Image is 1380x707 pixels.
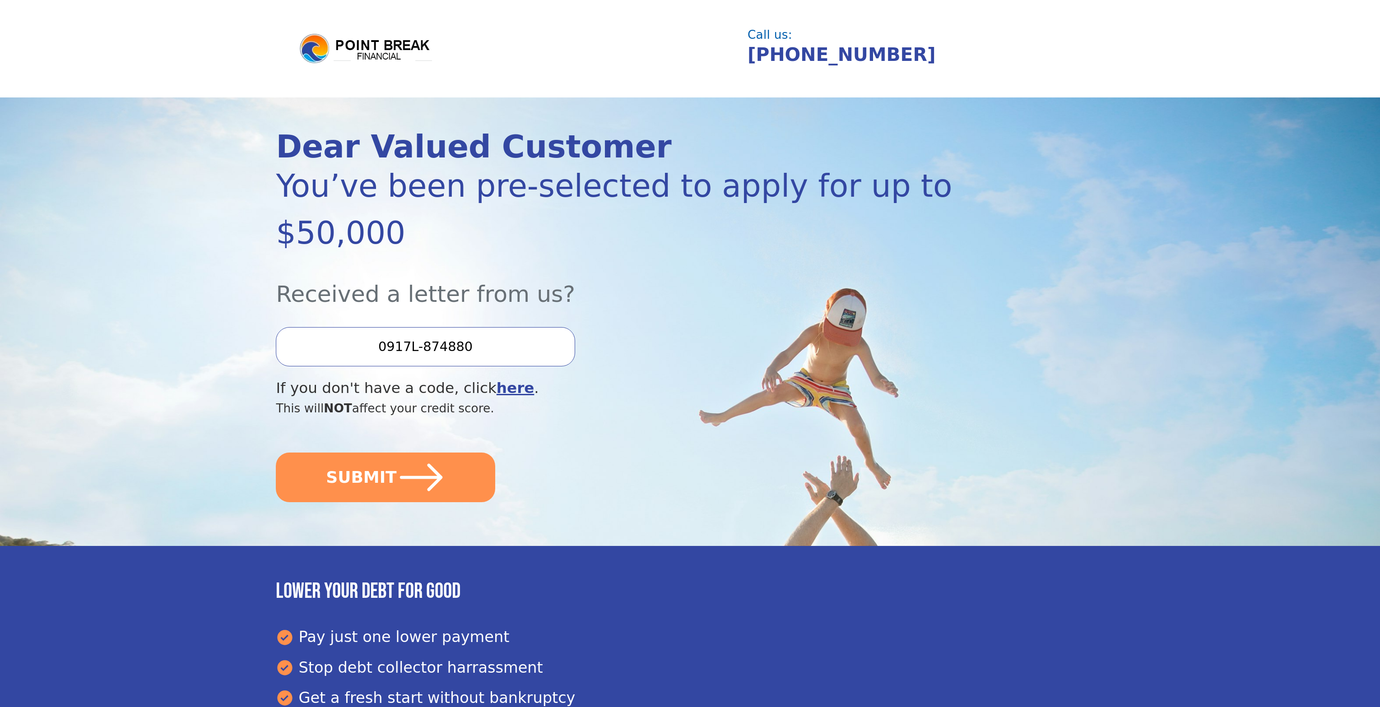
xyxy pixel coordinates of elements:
[276,256,980,311] div: Received a letter from us?
[276,626,1104,648] div: Pay just one lower payment
[497,379,534,397] a: here
[324,401,352,415] span: NOT
[748,29,1092,41] div: Call us:
[276,399,980,417] div: This will affect your credit score.
[276,131,980,162] div: Dear Valued Customer
[298,32,434,65] img: logo.png
[276,578,1104,605] h3: Lower your debt for good
[276,327,575,366] input: Enter your Offer Code:
[276,453,495,502] button: SUBMIT
[748,44,936,65] a: [PHONE_NUMBER]
[276,162,980,256] div: You’ve been pre-selected to apply for up to $50,000
[276,656,1104,679] div: Stop debt collector harrassment
[276,377,980,399] div: If you don't have a code, click .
